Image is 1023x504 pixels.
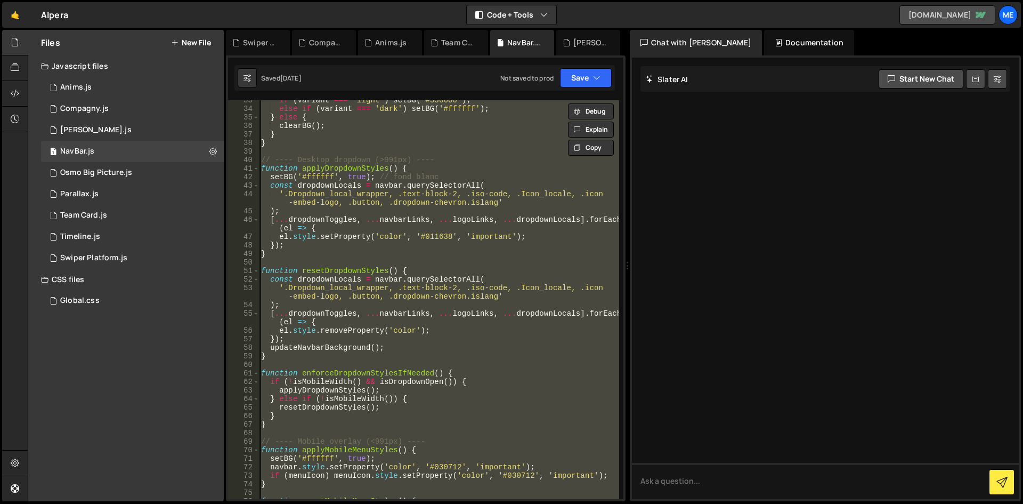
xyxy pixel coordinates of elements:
[228,156,259,164] div: 40
[171,38,211,47] button: New File
[228,233,259,241] div: 47
[228,301,259,309] div: 54
[441,37,475,48] div: Team Card.js
[228,403,259,412] div: 65
[228,454,259,463] div: 71
[228,395,259,403] div: 64
[41,77,224,98] div: 16285/44894.js
[60,147,94,156] div: NavBar.js
[228,284,259,301] div: 53
[228,378,259,386] div: 62
[228,335,259,343] div: 57
[228,173,259,181] div: 42
[568,122,614,138] button: Explain
[60,253,127,263] div: Swiper Platform.js
[41,9,68,21] div: Alpera
[560,68,612,87] button: Save
[41,141,224,162] div: 16285/44885.js
[568,103,614,119] button: Debug
[41,290,224,311] div: 16285/43940.css
[60,168,132,178] div: Osmo Big Picture.js
[41,98,224,119] div: 16285/44080.js
[280,74,302,83] div: [DATE]
[630,30,762,55] div: Chat with [PERSON_NAME]
[228,471,259,480] div: 73
[2,2,28,28] a: 🤙
[50,148,56,157] span: 1
[309,37,343,48] div: Compagny.js
[467,5,556,25] button: Code + Tools
[228,386,259,395] div: 63
[41,119,224,141] div: 16285/45494.js
[41,162,224,183] div: 16285/44842.js
[228,190,259,207] div: 44
[60,296,100,306] div: Global.css
[228,369,259,378] div: 61
[228,489,259,497] div: 75
[228,437,259,446] div: 69
[60,211,107,220] div: Team Card.js
[228,215,259,233] div: 46
[60,232,100,242] div: Timeline.js
[228,241,259,250] div: 48
[228,463,259,471] div: 72
[228,267,259,275] div: 51
[228,309,259,326] div: 55
[60,125,132,135] div: [PERSON_NAME].js
[41,226,224,247] div: 16285/44875.js
[228,480,259,489] div: 74
[228,181,259,190] div: 43
[228,96,259,105] div: 33
[228,352,259,361] div: 59
[41,37,60,49] h2: Files
[228,105,259,113] div: 34
[228,164,259,173] div: 41
[228,429,259,437] div: 68
[60,104,109,114] div: Compagny.js
[228,130,259,139] div: 37
[228,275,259,284] div: 52
[879,69,963,89] button: Start new chat
[507,37,541,48] div: NavBar.js
[568,140,614,156] button: Copy
[60,189,99,199] div: Parallax.js
[228,139,259,147] div: 38
[228,250,259,258] div: 49
[228,412,259,420] div: 66
[899,5,995,25] a: [DOMAIN_NAME]
[764,30,854,55] div: Documentation
[228,361,259,369] div: 60
[28,55,224,77] div: Javascript files
[60,83,92,92] div: Anims.js
[228,122,259,130] div: 36
[228,343,259,352] div: 58
[228,420,259,429] div: 67
[500,74,554,83] div: Not saved to prod
[228,446,259,454] div: 70
[646,74,688,84] h2: Slater AI
[41,183,224,205] div: 16285/45492.js
[243,37,277,48] div: Swiper Platform.js
[573,37,607,48] div: [PERSON_NAME].js
[41,205,224,226] div: 16285/43939.js
[375,37,407,48] div: Anims.js
[261,74,302,83] div: Saved
[228,326,259,335] div: 56
[28,269,224,290] div: CSS files
[41,247,224,269] div: 16285/43961.js
[228,207,259,215] div: 45
[998,5,1018,25] a: Me
[228,113,259,122] div: 35
[228,258,259,267] div: 50
[228,147,259,156] div: 39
